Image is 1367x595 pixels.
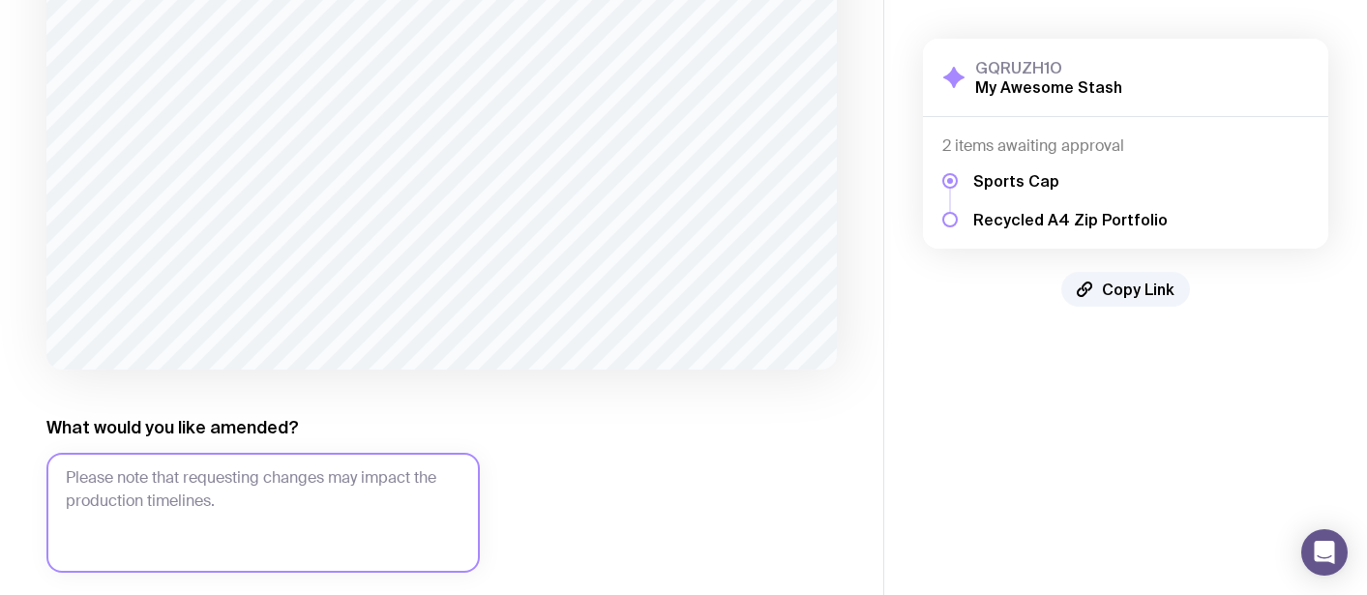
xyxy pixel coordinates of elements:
[942,136,1309,156] h4: 2 items awaiting approval
[973,210,1168,229] h5: Recycled A4 Zip Portfolio
[46,416,299,439] label: What would you like amended?
[973,171,1168,191] h5: Sports Cap
[1102,280,1174,299] span: Copy Link
[1301,529,1348,576] div: Open Intercom Messenger
[1061,272,1190,307] button: Copy Link
[975,58,1122,77] h3: GQRUZH1O
[975,77,1122,97] h2: My Awesome Stash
